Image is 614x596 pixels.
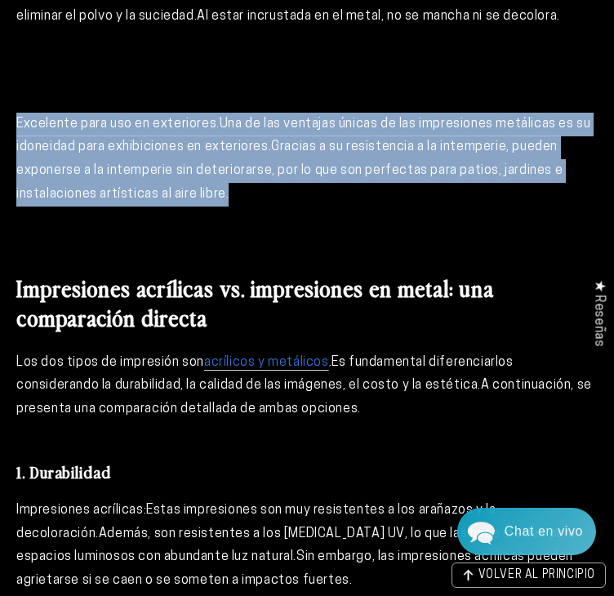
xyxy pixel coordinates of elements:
[204,356,329,371] a: acrílicos y metálicos
[478,569,595,581] font: VOLVER AL PRINCIPIO
[592,280,605,346] font: ★ Reseñas
[583,267,614,359] div: Haga clic para abrir la pestaña de reseñas flotantes de Judge.me
[16,118,590,154] font: Una de las ventajas únicas de las impresiones metálicas es su idoneidad para exhibiciones en exte...
[16,272,494,332] font: Impresiones acrílicas vs. impresiones en metal: una comparación directa
[16,118,220,131] font: Excelente para uso en exteriores.
[16,356,514,393] font: Es fundamental diferenciarlos considerando la durabilidad, la calidad de las imágenes, el costo y...
[197,10,560,23] font: Al estar incrustada en el metal, no se mancha ni se decolora.
[16,356,204,369] font: Los dos tipos de impresión son
[16,504,496,540] font: Estas impresiones son muy resistentes a los arañazos y la decoloración.
[16,460,111,483] font: 1. Durabilidad
[16,504,146,517] font: Impresiones acrílicas:
[16,379,592,416] font: A continuación, se presenta una comparación detallada de ambas opciones.
[16,140,563,201] font: Gracias a su resistencia a la intemperie, pueden exponerse a la intemperie sin deteriorarse, por ...
[204,356,329,369] font: acrílicos y metálicos
[16,527,576,564] font: Además, son resistentes a los [MEDICAL_DATA] UV, lo que las hace ideales para espacios luminosos ...
[505,508,583,555] div: Contáctenos directamente
[457,508,596,555] div: Activar o desactivar el widget de chat
[505,524,583,538] font: Chat en vivo
[329,356,332,369] font: .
